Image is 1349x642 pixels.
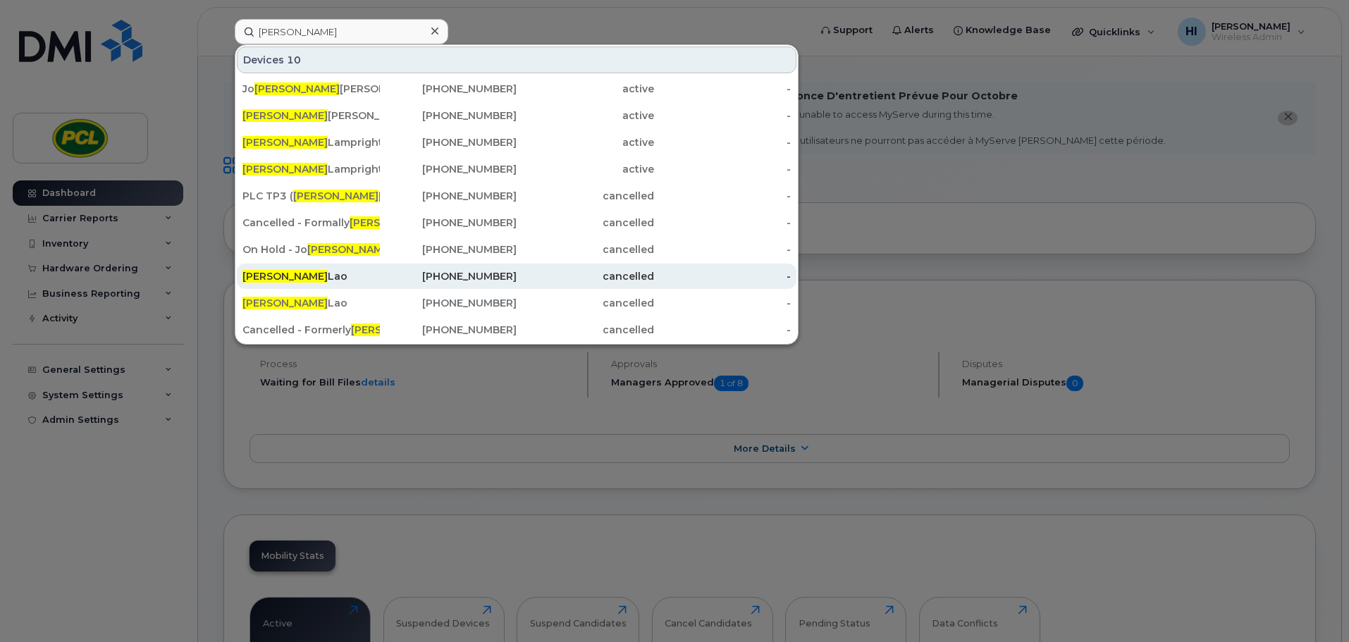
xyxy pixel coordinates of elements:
[517,323,654,337] div: cancelled
[237,317,796,342] a: Cancelled - Formerly[PERSON_NAME]Lampright - AC[PHONE_NUMBER]cancelled-
[380,135,517,149] div: [PHONE_NUMBER]
[351,323,436,336] span: [PERSON_NAME]
[350,216,435,229] span: [PERSON_NAME]
[517,162,654,176] div: active
[654,323,791,337] div: -
[654,82,791,96] div: -
[517,189,654,203] div: cancelled
[654,189,791,203] div: -
[654,269,791,283] div: -
[237,47,796,73] div: Devices
[517,109,654,123] div: active
[242,296,380,310] div: Lao
[237,76,796,101] a: Jo[PERSON_NAME][PERSON_NAME][PHONE_NUMBER]active-
[237,237,796,262] a: On Hold - Jo[PERSON_NAME][PERSON_NAME][PHONE_NUMBER]cancelled-
[237,290,796,316] a: [PERSON_NAME]Lao[PHONE_NUMBER]cancelled-
[380,109,517,123] div: [PHONE_NUMBER]
[242,269,380,283] div: Lao
[654,296,791,310] div: -
[242,270,328,283] span: [PERSON_NAME]
[237,210,796,235] a: Cancelled - Formally[PERSON_NAME][PERSON_NAME][PHONE_NUMBER]cancelled-
[380,189,517,203] div: [PHONE_NUMBER]
[242,135,380,149] div: Lampright
[242,109,328,122] span: [PERSON_NAME]
[307,243,393,256] span: [PERSON_NAME]
[380,216,517,230] div: [PHONE_NUMBER]
[654,216,791,230] div: -
[287,53,301,67] span: 10
[654,162,791,176] div: -
[242,82,380,96] div: Jo [PERSON_NAME]
[237,156,796,182] a: [PERSON_NAME]Lampright - AC[PHONE_NUMBER]active-
[654,109,791,123] div: -
[517,82,654,96] div: active
[242,189,380,203] div: PLC TP3 ( [PERSON_NAME]) - HUB (Cancelled)
[237,103,796,128] a: [PERSON_NAME][PERSON_NAME][PHONE_NUMBER]active-
[380,296,517,310] div: [PHONE_NUMBER]
[293,190,378,202] span: [PERSON_NAME]
[654,135,791,149] div: -
[517,216,654,230] div: cancelled
[380,323,517,337] div: [PHONE_NUMBER]
[242,216,380,230] div: Cancelled - Formally [PERSON_NAME]
[242,162,380,176] div: Lampright - AC
[380,82,517,96] div: [PHONE_NUMBER]
[517,269,654,283] div: cancelled
[237,130,796,155] a: [PERSON_NAME]Lampright[PHONE_NUMBER]active-
[654,242,791,257] div: -
[517,242,654,257] div: cancelled
[242,163,328,175] span: [PERSON_NAME]
[242,136,328,149] span: [PERSON_NAME]
[242,109,380,123] div: [PERSON_NAME]
[380,162,517,176] div: [PHONE_NUMBER]
[237,183,796,209] a: PLC TP3 ([PERSON_NAME][PERSON_NAME]) - HUB (Cancelled)[PHONE_NUMBER]cancelled-
[380,242,517,257] div: [PHONE_NUMBER]
[242,242,380,257] div: On Hold - Jo [PERSON_NAME]
[254,82,340,95] span: [PERSON_NAME]
[242,323,380,337] div: Cancelled - Formerly Lampright - AC
[237,264,796,289] a: [PERSON_NAME]Lao[PHONE_NUMBER]cancelled-
[517,296,654,310] div: cancelled
[517,135,654,149] div: active
[380,269,517,283] div: [PHONE_NUMBER]
[242,297,328,309] span: [PERSON_NAME]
